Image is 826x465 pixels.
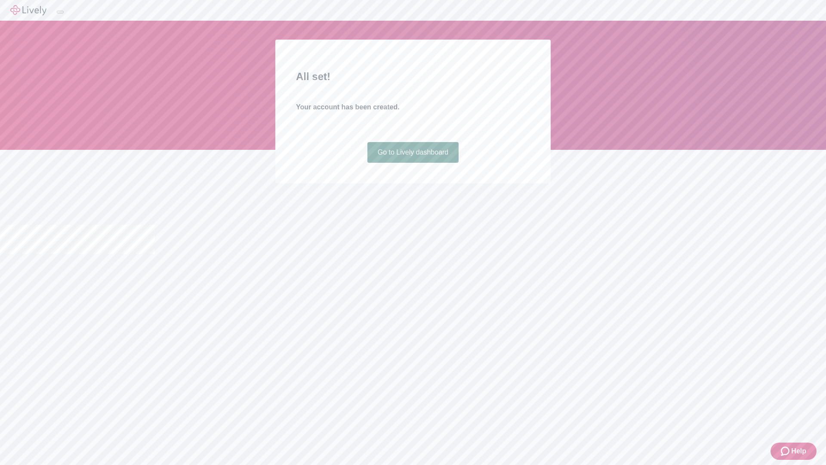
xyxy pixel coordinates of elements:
[781,446,791,456] svg: Zendesk support icon
[296,69,530,84] h2: All set!
[791,446,806,456] span: Help
[771,443,817,460] button: Zendesk support iconHelp
[57,11,64,13] button: Log out
[367,142,459,163] a: Go to Lively dashboard
[10,5,46,15] img: Lively
[296,102,530,112] h4: Your account has been created.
